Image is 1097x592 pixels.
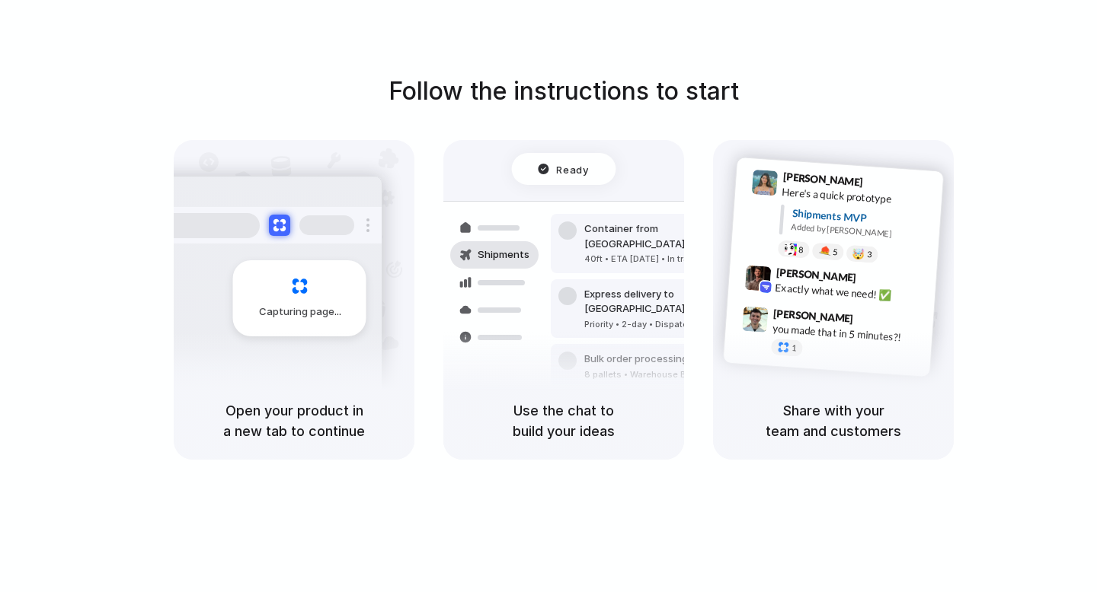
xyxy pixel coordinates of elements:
[782,184,934,210] div: Here's a quick prototype
[792,344,797,352] span: 1
[858,312,889,330] span: 9:47 AM
[584,253,749,266] div: 40ft • ETA [DATE] • In transit
[776,264,856,286] span: [PERSON_NAME]
[792,205,932,231] div: Shipments MVP
[798,246,804,254] span: 8
[584,368,726,381] div: 8 pallets • Warehouse B • Packed
[584,221,749,251] div: Container from [GEOGRAPHIC_DATA]
[557,161,589,177] span: Ready
[192,400,396,441] h5: Open your product in a new tab to continue
[773,305,854,327] span: [PERSON_NAME]
[868,176,899,194] span: 9:41 AM
[867,250,872,259] span: 3
[731,400,935,441] h5: Share with your team and customers
[478,247,529,263] span: Shipments
[462,400,666,441] h5: Use the chat to build your ideas
[782,168,863,190] span: [PERSON_NAME]
[259,304,344,320] span: Capturing page
[584,318,749,331] div: Priority • 2-day • Dispatched
[852,248,865,259] div: 🤯
[861,271,892,289] span: 9:42 AM
[584,287,749,317] div: Express delivery to [GEOGRAPHIC_DATA]
[833,248,838,256] span: 5
[389,73,739,110] h1: Follow the instructions to start
[775,279,927,305] div: Exactly what we need! ✅
[584,352,726,367] div: Bulk order processing
[772,320,924,346] div: you made that in 5 minutes?!
[791,221,931,243] div: Added by [PERSON_NAME]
